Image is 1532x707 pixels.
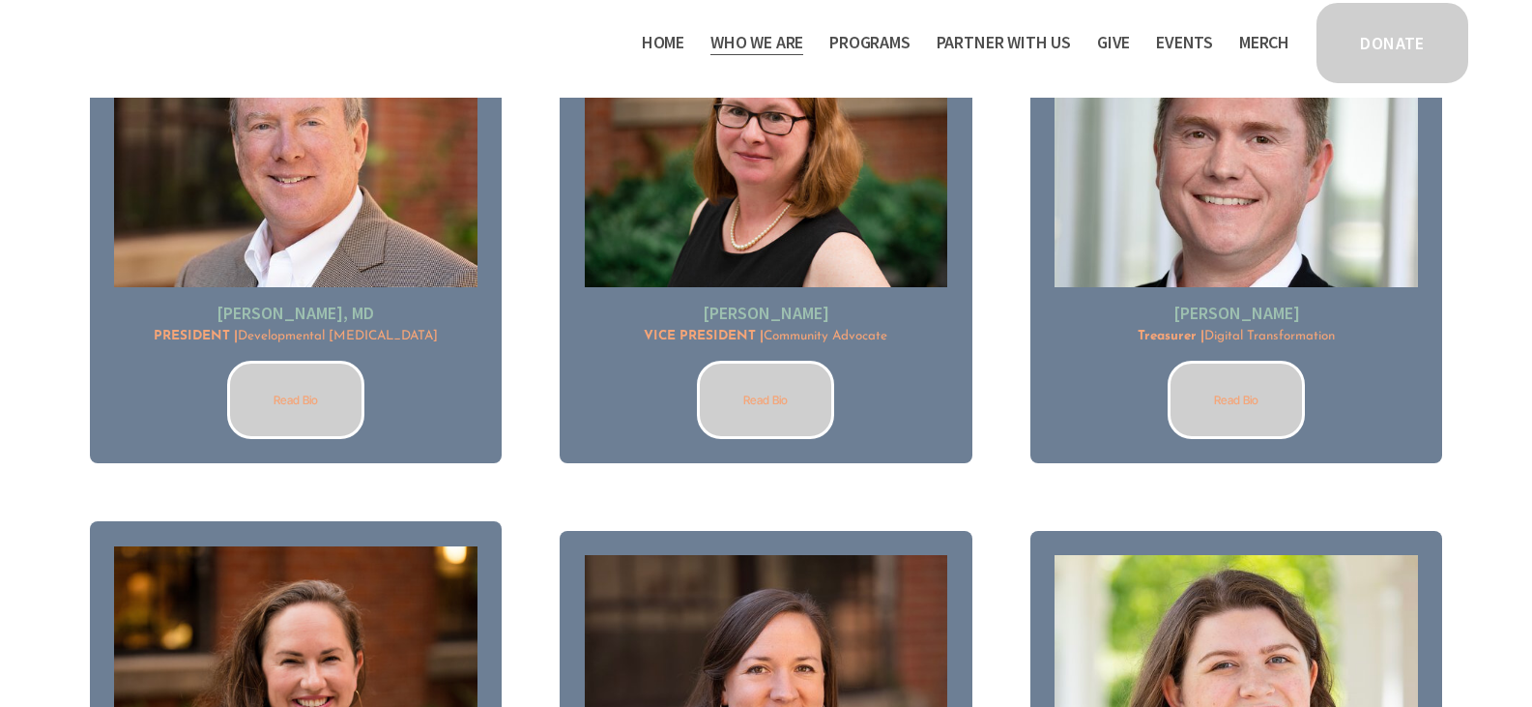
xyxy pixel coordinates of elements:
[585,328,947,346] p: Community Advocate
[1097,27,1130,58] a: Give
[114,328,477,346] p: Developmental [MEDICAL_DATA]
[114,302,477,324] h2: [PERSON_NAME], MD
[937,29,1071,57] span: Partner With Us
[642,27,684,58] a: Home
[1138,330,1204,342] strong: Treasurer |
[697,361,834,439] a: Read Bio
[1239,27,1289,58] a: Merch
[829,29,911,57] span: Programs
[644,330,764,342] strong: VICE PRESIDENT |
[937,27,1071,58] a: folder dropdown
[710,29,803,57] span: Who We Are
[710,27,803,58] a: folder dropdown
[1055,302,1417,324] h2: [PERSON_NAME]
[829,27,911,58] a: folder dropdown
[1168,361,1305,439] a: Read Bio
[585,302,947,324] h2: [PERSON_NAME]
[227,361,364,439] a: Read Bio
[1055,328,1417,346] p: Digital Transformation
[1156,27,1213,58] a: Events
[154,330,238,342] strong: PRESIDENT |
